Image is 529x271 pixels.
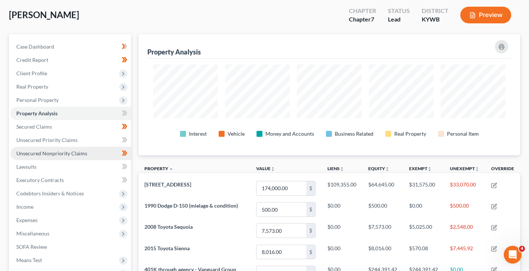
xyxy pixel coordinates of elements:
a: Equityunfold_more [368,166,389,171]
a: Unexemptunfold_more [450,166,479,171]
div: $ [306,181,315,195]
div: Property Analysis [147,47,201,56]
div: $ [306,202,315,217]
td: $570.08 [403,241,444,262]
td: $2,548.00 [444,220,485,241]
span: Executory Contracts [16,177,64,183]
td: $33,070.00 [444,178,485,199]
td: $7,573.00 [362,220,403,241]
iframe: Intercom live chat [504,246,522,264]
span: [PERSON_NAME] [9,9,79,20]
input: 0.00 [257,181,306,195]
td: $0.00 [321,220,362,241]
span: 1990 Dodge D-150 (mielage & condition) [144,202,238,209]
input: 0.00 [257,224,306,238]
span: Secured Claims [16,123,52,130]
td: $0.00 [321,199,362,220]
span: 2015 Toyota Sienna [144,245,190,251]
a: Unsecured Priority Claims [10,133,131,147]
a: Exemptunfold_more [409,166,432,171]
div: $ [306,245,315,259]
span: Miscellaneous [16,230,49,237]
i: unfold_more [340,167,344,171]
i: unfold_more [427,167,432,171]
span: SOFA Review [16,244,47,250]
td: $109,355.00 [321,178,362,199]
i: expand_less [169,167,173,171]
span: 2008 Toyota Sequoia [144,224,193,230]
input: 0.00 [257,245,306,259]
a: Credit Report [10,53,131,67]
div: $ [306,224,315,238]
span: Case Dashboard [16,43,54,50]
span: Personal Property [16,97,59,103]
span: 4 [519,246,525,252]
span: Client Profile [16,70,47,76]
div: Vehicle [228,130,245,138]
div: Lead [388,15,410,24]
div: Interest [189,130,207,138]
a: Valueunfold_more [256,166,275,171]
span: Codebtors Insiders & Notices [16,190,84,196]
span: Real Property [16,83,48,90]
div: District [422,7,448,15]
span: Income [16,204,33,210]
td: $0.00 [403,199,444,220]
div: Chapter [349,15,376,24]
button: Preview [460,7,511,23]
td: $0.00 [321,241,362,262]
span: Means Test [16,257,42,263]
th: Override [485,161,520,178]
a: Executory Contracts [10,173,131,187]
div: KYWB [422,15,448,24]
i: unfold_more [385,167,389,171]
span: Credit Report [16,57,48,63]
a: Lawsuits [10,160,131,173]
div: Status [388,7,410,15]
a: Secured Claims [10,120,131,133]
div: Real Property [394,130,426,138]
div: Money and Accounts [265,130,314,138]
span: [STREET_ADDRESS] [144,181,191,188]
td: $500.00 [362,199,403,220]
span: Property Analysis [16,110,58,116]
a: Case Dashboard [10,40,131,53]
span: Lawsuits [16,163,36,170]
a: Unsecured Nonpriority Claims [10,147,131,160]
td: $64,645.00 [362,178,403,199]
div: Business Related [335,130,373,138]
td: $8,016.00 [362,241,403,262]
span: Unsecured Nonpriority Claims [16,150,87,156]
a: Property Analysis [10,107,131,120]
i: unfold_more [271,167,275,171]
div: Chapter [349,7,376,15]
i: unfold_more [475,167,479,171]
td: $5,025.00 [403,220,444,241]
a: SOFA Review [10,240,131,254]
input: 0.00 [257,202,306,217]
td: $500.00 [444,199,485,220]
a: Property expand_less [144,166,173,171]
td: $31,575.00 [403,178,444,199]
span: Unsecured Priority Claims [16,137,78,143]
a: Liensunfold_more [327,166,344,171]
span: 7 [371,16,374,23]
td: $7,445.92 [444,241,485,262]
div: Personal Item [447,130,479,138]
span: Expenses [16,217,37,223]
